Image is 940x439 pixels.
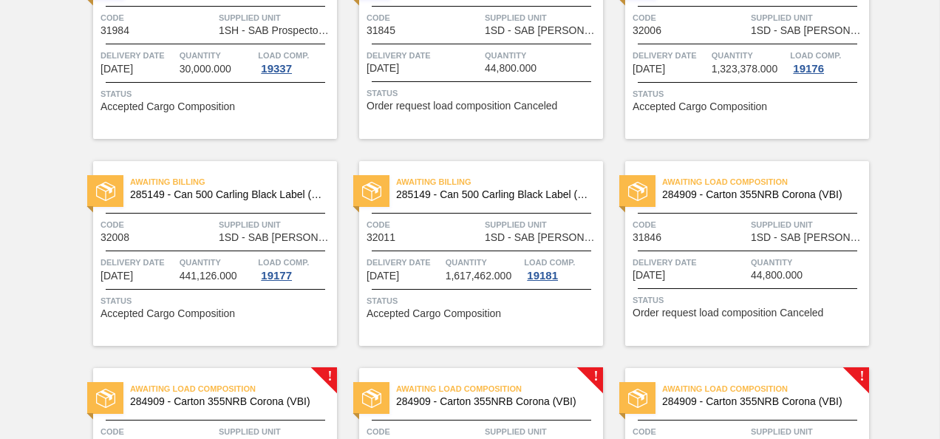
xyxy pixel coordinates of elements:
span: Delivery Date [101,255,176,270]
span: Delivery Date [367,48,481,63]
span: Awaiting Load Composition [396,381,603,396]
img: status [362,389,381,408]
a: Load Comp.19176 [790,48,865,75]
span: Delivery Date [367,255,442,270]
span: Supplied Unit [751,217,865,232]
span: Code [367,10,481,25]
img: status [628,182,647,201]
span: 31846 [633,232,661,243]
span: Supplied Unit [219,10,333,25]
span: 1,323,378.000 [712,64,778,75]
span: Quantity [751,255,865,270]
span: Load Comp. [258,48,309,63]
a: Load Comp.19337 [258,48,333,75]
div: 19337 [258,63,295,75]
span: 284909 - Carton 355NRB Corona (VBI) [130,396,325,407]
img: status [362,182,381,201]
span: Code [367,424,481,439]
span: Status [101,293,333,308]
span: 285149 - Can 500 Carling Black Label (KO 2025) [130,189,325,200]
span: Awaiting Load Composition [130,381,337,396]
span: Code [101,217,215,232]
span: Accepted Cargo Composition [101,308,235,319]
span: 09/25/2025 [633,270,665,281]
span: Supplied Unit [485,217,599,232]
span: Load Comp. [258,255,309,270]
img: status [628,389,647,408]
span: Code [101,424,215,439]
span: Supplied Unit [219,217,333,232]
span: 1SH - SAB Prospecton Brewery [219,25,333,36]
span: Awaiting Load Composition [662,174,869,189]
span: Delivery Date [101,48,176,63]
span: 284909 - Carton 355NRB Corona (VBI) [662,396,857,407]
span: Status [367,293,599,308]
div: 19177 [258,270,295,282]
span: Quantity [712,48,787,63]
span: 284909 - Carton 355NRB Corona (VBI) [662,189,857,200]
span: Awaiting Billing [130,174,337,189]
span: Code [633,424,747,439]
span: 1SD - SAB Rosslyn Brewery [751,25,865,36]
span: Quantity [180,255,255,270]
span: 32011 [367,232,395,243]
span: Supplied Unit [219,424,333,439]
span: Order request load composition Canceled [367,101,557,112]
span: 1,617,462.000 [446,270,512,282]
a: Load Comp.19181 [524,255,599,282]
span: 1SD - SAB Rosslyn Brewery [485,232,599,243]
span: Status [367,86,599,101]
span: Code [367,217,481,232]
span: 31984 [101,25,129,36]
span: Quantity [446,255,521,270]
span: Status [633,293,865,307]
span: 09/25/2025 [101,270,133,282]
span: Delivery Date [633,48,708,63]
span: 09/25/2025 [367,270,399,282]
a: Load Comp.19177 [258,255,333,282]
span: 284909 - Carton 355NRB Corona (VBI) [396,396,591,407]
span: Quantity [180,48,255,63]
span: Accepted Cargo Composition [367,308,501,319]
span: Code [101,10,215,25]
span: 44,800.000 [485,63,537,74]
span: Order request load composition Canceled [633,307,823,319]
span: Awaiting Billing [396,174,603,189]
span: 1SD - SAB Rosslyn Brewery [485,25,599,36]
span: 441,126.000 [180,270,237,282]
span: Code [633,217,747,232]
span: Supplied Unit [751,424,865,439]
span: Supplied Unit [485,10,599,25]
div: 19176 [790,63,827,75]
span: 09/23/2025 [101,64,133,75]
span: Status [633,86,865,101]
span: Load Comp. [524,255,575,270]
span: Code [633,10,747,25]
span: Quantity [485,48,599,63]
span: Awaiting Load Composition [662,381,869,396]
span: Accepted Cargo Composition [101,101,235,112]
a: statusAwaiting Billing285149 - Can 500 Carling Black Label (KO 2025)Code32011Supplied Unit1SD - S... [337,161,603,346]
a: statusAwaiting Billing285149 - Can 500 Carling Black Label (KO 2025)Code32008Supplied Unit1SD - S... [71,161,337,346]
div: 19181 [524,270,561,282]
img: status [96,389,115,408]
span: Supplied Unit [485,424,599,439]
span: 1SD - SAB Rosslyn Brewery [219,232,333,243]
span: 31845 [367,25,395,36]
span: 30,000.000 [180,64,231,75]
span: 32008 [101,232,129,243]
span: Status [101,86,333,101]
span: 1SD - SAB Rosslyn Brewery [751,232,865,243]
span: Delivery Date [633,255,747,270]
span: 285149 - Can 500 Carling Black Label (KO 2025) [396,189,591,200]
span: Supplied Unit [751,10,865,25]
img: status [96,182,115,201]
span: Load Comp. [790,48,841,63]
span: 09/24/2025 [633,64,665,75]
span: 09/24/2025 [367,63,399,74]
span: 32006 [633,25,661,36]
span: Accepted Cargo Composition [633,101,767,112]
span: 44,800.000 [751,270,803,281]
a: statusAwaiting Load Composition284909 - Carton 355NRB Corona (VBI)Code31846Supplied Unit1SD - SAB... [603,161,869,346]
